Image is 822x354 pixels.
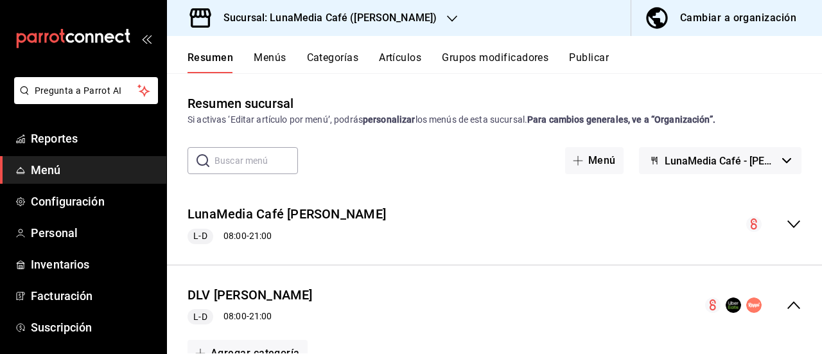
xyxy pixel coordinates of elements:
span: Menú [31,161,156,179]
span: Pregunta a Parrot AI [35,84,138,98]
span: Reportes [31,130,156,147]
a: Pregunta a Parrot AI [9,93,158,107]
button: Resumen [188,51,233,73]
div: 08:00 - 21:00 [188,229,386,244]
strong: Para cambios generales, ve a “Organización”. [527,114,715,125]
div: Resumen sucursal [188,94,293,113]
button: Publicar [569,51,609,73]
div: 08:00 - 21:00 [188,309,313,324]
span: Configuración [31,193,156,210]
button: Menú [565,147,624,174]
button: open_drawer_menu [141,33,152,44]
span: Suscripción [31,319,156,336]
button: Artículos [379,51,421,73]
input: Buscar menú [214,148,298,173]
h3: Sucursal: LunaMedia Café ([PERSON_NAME]) [213,10,437,26]
span: L-D [188,229,212,243]
button: Categorías [307,51,359,73]
div: collapse-menu-row [167,195,822,254]
span: L-D [188,310,212,324]
button: DLV [PERSON_NAME] [188,286,313,305]
button: LunaMedia Café - [PERSON_NAME] [639,147,801,174]
div: collapse-menu-row [167,276,822,335]
div: navigation tabs [188,51,822,73]
span: LunaMedia Café - [PERSON_NAME] [665,155,777,167]
strong: personalizar [363,114,415,125]
button: Pregunta a Parrot AI [14,77,158,104]
span: Facturación [31,287,156,305]
button: LunaMedia Café [PERSON_NAME] [188,205,386,224]
span: Personal [31,224,156,242]
span: Inventarios [31,256,156,273]
div: Si activas ‘Editar artículo por menú’, podrás los menús de esta sucursal. [188,113,801,127]
div: Cambiar a organización [680,9,796,27]
button: Grupos modificadores [442,51,548,73]
button: Menús [254,51,286,73]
